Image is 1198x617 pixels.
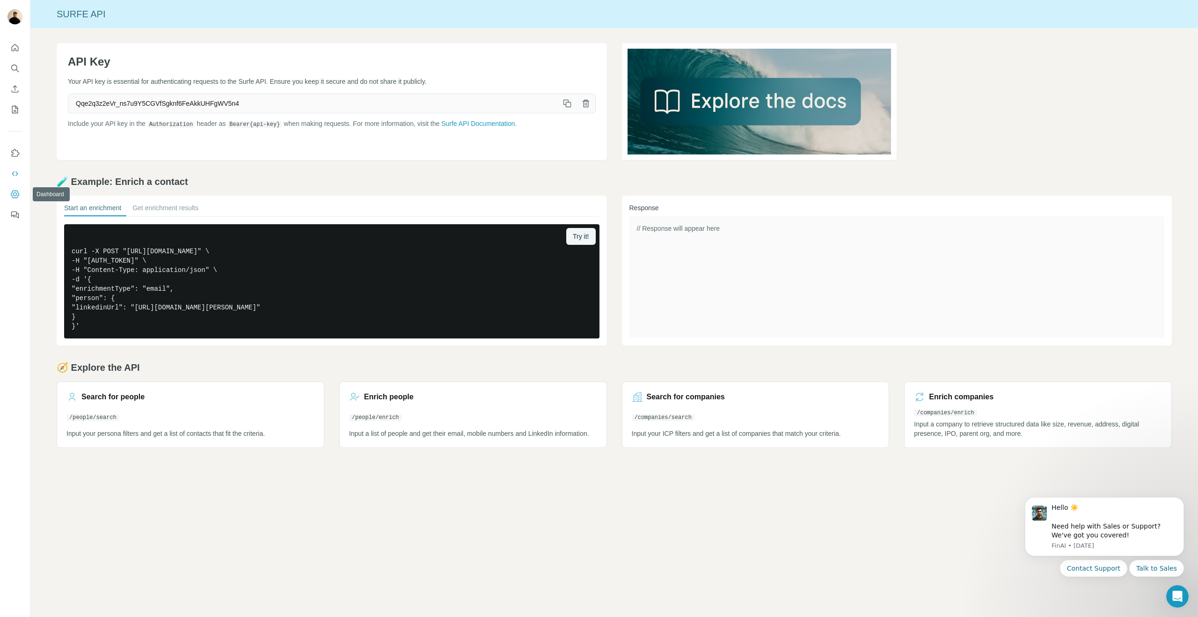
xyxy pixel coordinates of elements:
[339,382,607,448] a: Enrich people/people/enrichInput a list of people and get their email, mobile numbers and LinkedI...
[629,203,1165,213] h3: Response
[81,391,145,403] h3: Search for people
[68,77,596,86] p: Your API key is essential for authenticating requests to the Surfe API. Ensure you keep it secure...
[7,186,22,203] button: Dashboard
[68,119,596,129] p: Include your API key in the header as when making requests. For more information, visit the .
[914,419,1162,438] p: Input a company to retrieve structured data like size, revenue, address, digital presence, IPO, p...
[1011,485,1198,612] iframe: Intercom notifications message
[30,7,1198,21] div: Surfe API
[66,414,119,421] code: /people/search
[64,224,599,338] pre: curl -X POST "[URL][DOMAIN_NAME]" \ -H "[AUTH_TOKEN]" \ -H "Content-Type: application/json" \ -d ...
[632,429,880,438] p: Input your ICP filters and get a list of companies that match your criteria.
[66,429,314,438] p: Input your persona filters and get a list of contacts that fit the criteria.
[441,120,515,127] a: Surfe API Documentation
[7,60,22,77] button: Search
[68,95,558,112] span: Qqe2q3z2eVr_ns7u9Y5CGVfSgknf6FeAkkUHFgWV5n4
[57,382,324,448] a: Search for people/people/searchInput your persona filters and get a list of contacts that fit the...
[364,391,414,403] h3: Enrich people
[7,165,22,182] button: Use Surfe API
[914,410,977,416] code: /companies/enrich
[904,382,1172,448] a: Enrich companies/companies/enrichInput a company to retrieve structured data like size, revenue, ...
[7,101,22,118] button: My lists
[632,414,694,421] code: /companies/search
[57,361,1172,374] h2: 🧭 Explore the API
[7,206,22,223] button: Feedback
[573,232,589,241] span: Try it!
[1166,585,1189,608] iframe: Intercom live chat
[7,81,22,97] button: Enrich CSV
[637,225,720,232] span: // Response will appear here
[647,391,725,403] h3: Search for companies
[227,121,282,128] code: Bearer {api-key}
[64,203,121,216] button: Start an enrichment
[57,175,1172,188] h2: 🧪 Example: Enrich a contact
[566,228,595,245] button: Try it!
[349,429,597,438] p: Input a list of people and get their email, mobile numbers and LinkedIn information.
[147,121,195,128] code: Authorization
[68,54,596,69] h1: API Key
[132,203,198,216] button: Get enrichment results
[7,145,22,162] button: Use Surfe on LinkedIn
[929,391,993,403] h3: Enrich companies
[7,9,22,24] img: Avatar
[622,382,890,448] a: Search for companies/companies/searchInput your ICP filters and get a list of companies that matc...
[7,39,22,56] button: Quick start
[349,414,402,421] code: /people/enrich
